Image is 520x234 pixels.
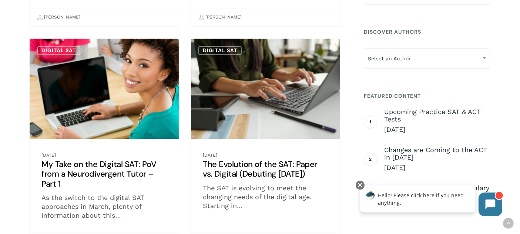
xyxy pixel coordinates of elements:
span: Upcoming Practice SAT & ACT Tests [384,108,490,123]
iframe: Chatbot [352,179,510,224]
h4: Featured Content [364,89,490,103]
a: Changes are Coming to the ACT in [DATE] [DATE] [384,146,490,172]
a: Digital SAT [198,46,242,55]
span: Select an Author [364,49,490,68]
a: [PERSON_NAME] [37,11,80,24]
a: Digital SAT [37,46,80,55]
span: [DATE] [384,163,490,172]
span: Select an Author [364,51,490,66]
span: Changes are Coming to the ACT in [DATE] [384,146,490,161]
h4: Discover Authors [364,25,490,39]
span: [DATE] [384,125,490,134]
a: [PERSON_NAME] [199,11,242,24]
a: Upcoming Practice SAT & ACT Tests [DATE] [384,108,490,134]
